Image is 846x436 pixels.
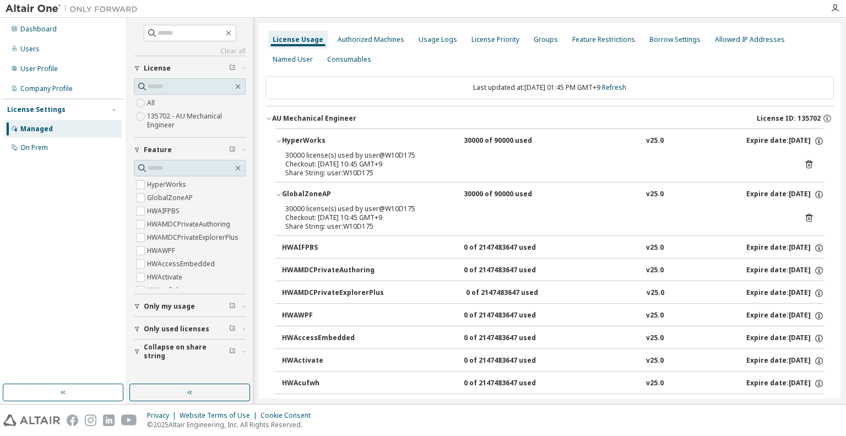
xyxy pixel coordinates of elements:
[646,379,664,389] div: v25.0
[464,136,563,146] div: 30000 of 90000 used
[7,105,66,114] div: License Settings
[85,415,96,426] img: instagram.svg
[646,266,664,276] div: v25.0
[282,281,824,305] button: HWAMDCPrivateExplorerPlus0 of 2147483647 usedv25.0Expire date:[DATE]
[282,288,384,298] div: HWAMDCPrivateExplorerPlus
[649,35,701,44] div: Borrow Settings
[147,191,195,204] label: GlobalZoneAP
[282,372,824,396] button: HWAcufwh0 of 2147483647 usedv25.0Expire date:[DATE]
[147,178,188,191] label: HyperWorks
[229,64,236,73] span: Clear filter
[419,35,457,44] div: Usage Logs
[134,340,246,364] button: Collapse on share string
[282,311,381,321] div: HWAWPF
[121,415,137,426] img: youtube.svg
[282,394,824,418] button: HWAcusolve0 of 2147483647 usedv25.0Expire date:[DATE]
[282,349,824,373] button: HWActivate0 of 2147483647 usedv25.0Expire date:[DATE]
[229,146,236,154] span: Clear filter
[147,257,217,271] label: HWAccessEmbedded
[646,243,664,253] div: v25.0
[180,411,261,420] div: Website Terms of Use
[534,35,558,44] div: Groups
[746,333,824,343] div: Expire date: [DATE]
[272,114,356,123] div: AU Mechanical Engineer
[646,190,664,200] div: v25.0
[134,317,246,341] button: Only used licenses
[265,106,834,131] button: AU Mechanical EngineerLicense ID: 135702
[134,56,246,80] button: License
[746,136,824,146] div: Expire date: [DATE]
[746,311,824,321] div: Expire date: [DATE]
[464,379,563,389] div: 0 of 2147483647 used
[3,415,60,426] img: altair_logo.svg
[147,284,182,297] label: HWAcufwh
[282,304,824,328] button: HWAWPF0 of 2147483647 usedv25.0Expire date:[DATE]
[147,218,232,231] label: HWAMDCPrivateAuthoring
[20,25,57,34] div: Dashboard
[327,55,371,64] div: Consumables
[464,311,563,321] div: 0 of 2147483647 used
[285,204,788,213] div: 30000 license(s) used by user@W10D175
[273,55,313,64] div: Named User
[282,356,381,366] div: HWActivate
[282,190,381,200] div: GlobalZoneAP
[273,35,323,44] div: License Usage
[147,110,246,132] label: 135702 - AU Mechanical Engineer
[746,356,824,366] div: Expire date: [DATE]
[746,190,824,200] div: Expire date: [DATE]
[285,222,788,231] div: Share String: user:W10D175
[134,294,246,319] button: Only my usage
[464,266,563,276] div: 0 of 2147483647 used
[6,3,143,14] img: Altair One
[134,47,246,56] a: Clear all
[285,160,788,169] div: Checkout: [DATE] 10:45 GMT+9
[647,288,664,298] div: v25.0
[147,411,180,420] div: Privacy
[464,190,563,200] div: 30000 of 90000 used
[746,266,824,276] div: Expire date: [DATE]
[464,333,563,343] div: 0 of 2147483647 used
[147,420,317,429] p: © 2025 Altair Engineering, Inc. All Rights Reserved.
[646,311,664,321] div: v25.0
[282,259,824,283] button: HWAMDCPrivateAuthoring0 of 2147483647 usedv25.0Expire date:[DATE]
[646,333,664,343] div: v25.0
[285,169,788,177] div: Share String: user:W10D175
[67,415,78,426] img: facebook.svg
[746,288,824,298] div: Expire date: [DATE]
[20,64,58,73] div: User Profile
[229,325,236,333] span: Clear filter
[471,35,519,44] div: License Priority
[20,45,40,53] div: Users
[466,288,565,298] div: 0 of 2147483647 used
[20,143,48,152] div: On Prem
[147,96,157,110] label: All
[147,204,182,218] label: HWAIFPBS
[147,271,185,284] label: HWActivate
[464,356,563,366] div: 0 of 2147483647 used
[103,415,115,426] img: linkedin.svg
[261,411,317,420] div: Cookie Consent
[275,129,824,153] button: HyperWorks30000 of 90000 usedv25.0Expire date:[DATE]
[282,243,381,253] div: HWAIFPBS
[572,35,635,44] div: Feature Restrictions
[602,83,626,92] a: Refresh
[282,236,824,260] button: HWAIFPBS0 of 2147483647 usedv25.0Expire date:[DATE]
[147,231,241,244] label: HWAMDCPrivateExplorerPlus
[275,182,824,207] button: GlobalZoneAP30000 of 90000 usedv25.0Expire date:[DATE]
[144,146,172,154] span: Feature
[229,302,236,311] span: Clear filter
[229,347,236,356] span: Clear filter
[134,138,246,162] button: Feature
[285,151,788,160] div: 30000 license(s) used by user@W10D175
[144,64,171,73] span: License
[20,84,73,93] div: Company Profile
[646,136,664,146] div: v25.0
[144,325,209,333] span: Only used licenses
[715,35,785,44] div: Allowed IP Addresses
[282,136,381,146] div: HyperWorks
[757,114,821,123] span: License ID: 135702
[20,125,53,133] div: Managed
[265,76,834,99] div: Last updated at: [DATE] 01:45 PM GMT+9
[746,243,824,253] div: Expire date: [DATE]
[338,35,404,44] div: Authorized Machines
